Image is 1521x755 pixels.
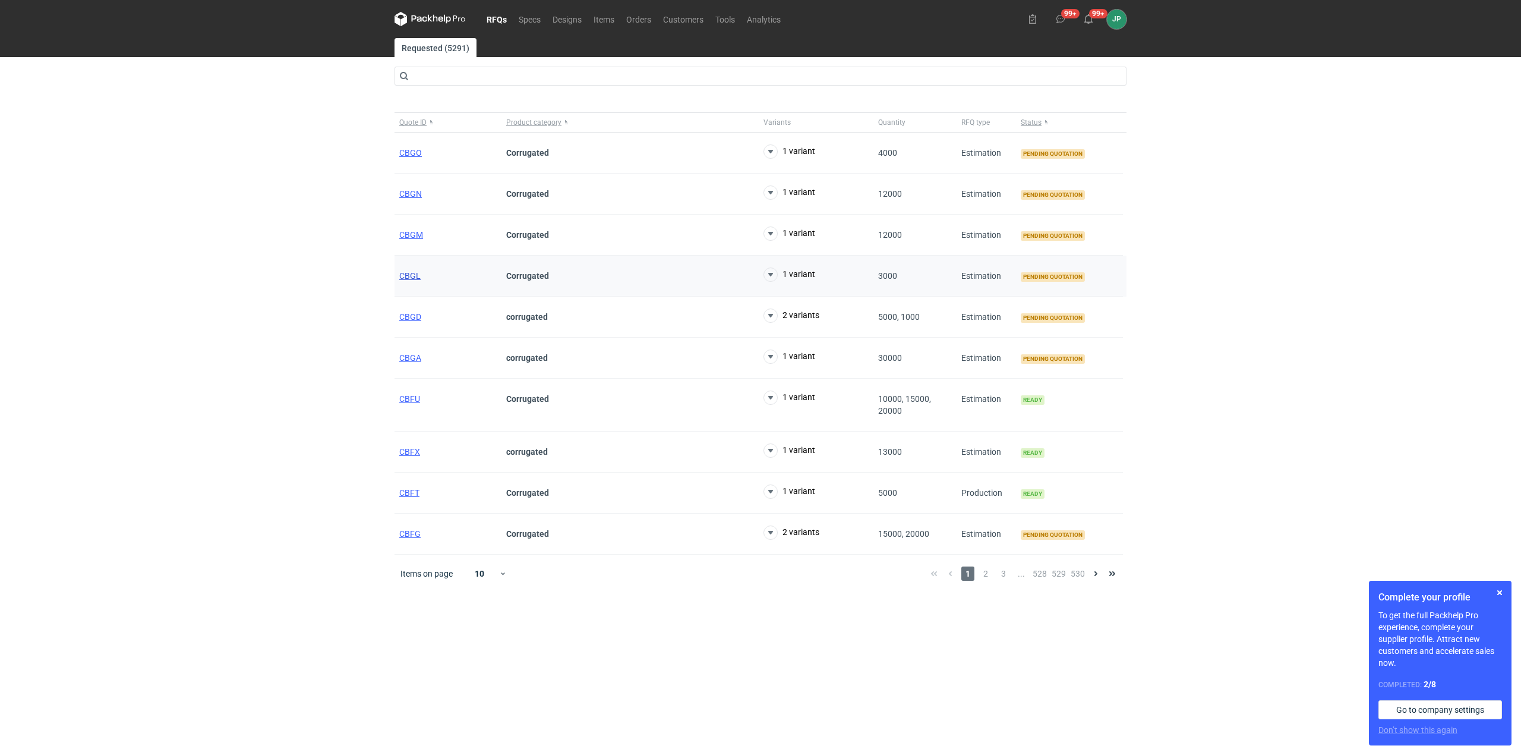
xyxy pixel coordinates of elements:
strong: 2 / 8 [1424,680,1436,689]
span: 12000 [878,230,902,240]
a: Analytics [741,12,787,26]
a: Orders [620,12,657,26]
a: Tools [709,12,741,26]
span: 15000, 20000 [878,529,929,539]
strong: corrugated [506,312,548,322]
button: 1 variant [763,227,815,241]
button: Status [1016,113,1123,132]
button: 2 variants [763,309,819,323]
span: 528 [1033,567,1047,581]
button: Don’t show this again [1378,724,1457,736]
a: CBGM [399,230,423,240]
span: 1 [961,567,974,581]
button: 99+ [1051,10,1070,29]
strong: corrugated [506,353,548,363]
a: Requested (5291) [395,38,477,57]
button: 1 variant [763,144,815,159]
div: Production [957,473,1016,514]
a: CBFG [399,529,421,539]
button: 1 variant [763,350,815,364]
a: RFQs [481,12,513,26]
span: 30000 [878,353,902,363]
a: Items [588,12,620,26]
a: Go to company settings [1378,700,1502,719]
span: 529 [1052,567,1066,581]
a: CBFU [399,394,420,404]
p: To get the full Packhelp Pro experience, complete your supplier profile. Attract new customers an... [1378,609,1502,669]
a: CBGA [399,353,421,363]
h1: Complete your profile [1378,590,1502,605]
a: CBFX [399,447,420,457]
span: Pending quotation [1021,272,1085,282]
span: 3000 [878,271,897,281]
span: Pending quotation [1021,530,1085,540]
span: Pending quotation [1021,313,1085,323]
span: 3 [997,567,1010,581]
strong: Corrugated [506,394,549,404]
strong: Corrugated [506,230,549,240]
div: 10 [460,565,499,582]
a: Customers [657,12,709,26]
a: CBGD [399,312,421,322]
span: Ready [1021,395,1044,405]
div: Estimation [957,256,1016,297]
span: Pending quotation [1021,231,1085,241]
span: Ready [1021,489,1044,499]
span: Product category [506,118,561,127]
button: Quote ID [395,113,501,132]
strong: Corrugated [506,488,549,498]
strong: corrugated [506,447,548,457]
span: Variants [763,118,791,127]
span: Pending quotation [1021,354,1085,364]
button: 1 variant [763,443,815,458]
button: Product category [501,113,759,132]
div: Estimation [957,379,1016,432]
strong: Corrugated [506,189,549,199]
button: 99+ [1079,10,1098,29]
div: Estimation [957,297,1016,338]
button: 1 variant [763,185,815,200]
span: 5000 [878,488,897,498]
button: 1 variant [763,391,815,405]
span: 2 [979,567,992,581]
span: 530 [1071,567,1085,581]
span: CBGN [399,189,422,199]
span: 10000, 15000, 20000 [878,394,931,416]
button: 2 variants [763,526,819,540]
span: Items on page [400,568,453,580]
strong: Corrugated [506,529,549,539]
a: CBGL [399,271,421,281]
span: Pending quotation [1021,190,1085,200]
span: 5000, 1000 [878,312,920,322]
button: JP [1107,10,1126,29]
div: Estimation [957,174,1016,215]
span: Ready [1021,448,1044,458]
div: Justyna Powała [1107,10,1126,29]
span: Quote ID [399,118,427,127]
strong: Corrugated [506,148,549,158]
a: Designs [547,12,588,26]
span: CBFT [399,488,419,498]
svg: Packhelp Pro [395,12,466,26]
span: CBGO [399,148,422,158]
div: Estimation [957,432,1016,473]
button: 1 variant [763,268,815,282]
a: Specs [513,12,547,26]
div: Completed: [1378,678,1502,691]
div: Estimation [957,215,1016,256]
span: Status [1021,118,1042,127]
button: Skip for now [1492,586,1507,600]
button: 1 variant [763,485,815,499]
span: 4000 [878,148,897,158]
span: Quantity [878,118,905,127]
span: Pending quotation [1021,149,1085,159]
span: 13000 [878,447,902,457]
